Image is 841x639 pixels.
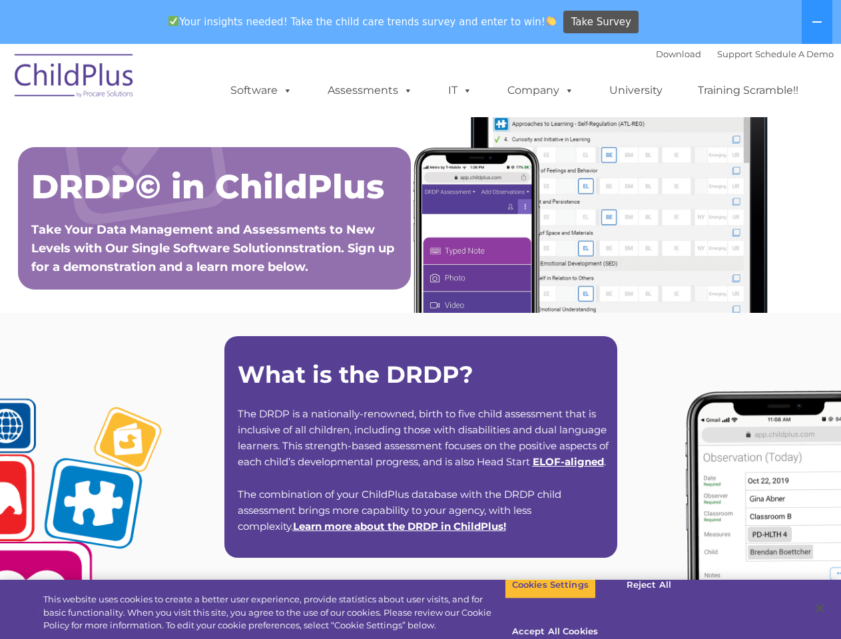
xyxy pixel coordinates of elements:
[31,222,394,274] span: Take Your Data Management and Assessments to New Levels with Our Single Software Solutionnstratio...
[717,49,752,59] a: Support
[293,520,506,532] span: !
[533,455,604,468] a: ELOF-aligned
[314,77,426,104] a: Assessments
[805,594,834,623] button: Close
[656,49,701,59] a: Download
[8,45,141,111] img: ChildPlus by Procare Solutions
[43,593,505,632] div: This website uses cookies to create a better user experience, provide statistics about user visit...
[685,77,812,104] a: Training Scramble!!
[607,571,691,599] button: Reject All
[238,488,561,532] span: The combination of your ChildPlus database with the DRDP child assessment brings more capability ...
[168,16,178,26] img: ✅
[755,49,834,59] a: Schedule A Demo
[238,360,473,389] strong: What is the DRDP?
[571,11,631,34] span: Take Survey
[293,520,503,532] a: Learn more about the DRDP in ChildPlus
[31,166,384,207] span: DRDP© in ChildPlus
[217,77,306,104] a: Software
[163,9,562,35] span: Your insights needed! Take the child care trends survey and enter to win!
[238,407,609,468] span: The DRDP is a nationally-renowned, birth to five child assessment that is inclusive of all childr...
[494,77,587,104] a: Company
[505,571,596,599] button: Cookies Settings
[563,11,639,34] a: Take Survey
[596,77,676,104] a: University
[546,16,556,26] img: 👏
[435,77,485,104] a: IT
[656,49,834,59] font: |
